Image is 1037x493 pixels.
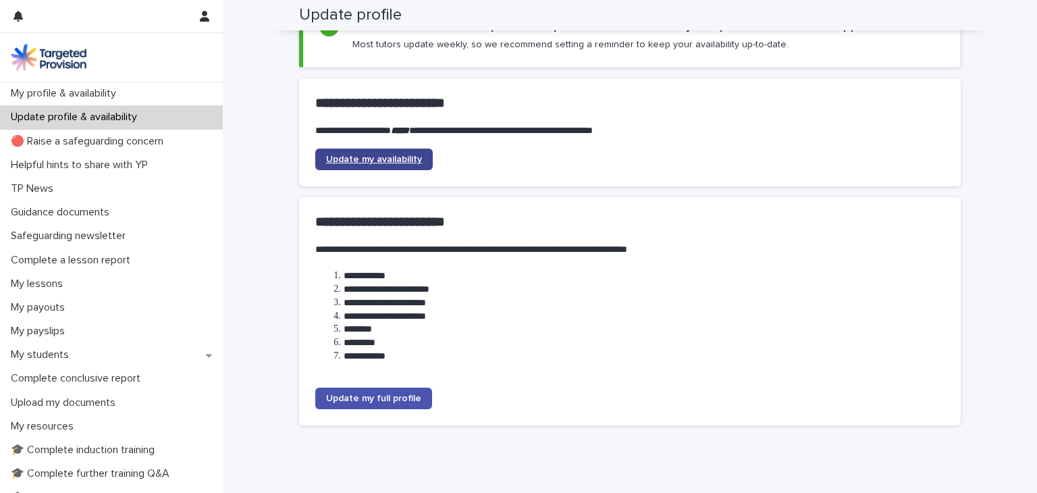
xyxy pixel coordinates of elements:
h2: Update profile [299,5,402,25]
p: My students [5,348,80,361]
a: Update my full profile [315,388,432,409]
p: Most tutors update weekly, so we recommend setting a reminder to keep your availability up-to-date. [352,38,789,51]
p: Helpful hints to share with YP [5,159,159,172]
p: My payslips [5,325,76,338]
p: My resources [5,420,84,433]
span: Update my availability [326,155,422,164]
p: 🔴 Raise a safeguarding concern [5,135,174,148]
p: Complete conclusive report [5,372,151,385]
p: TP News [5,182,64,195]
p: Upload my documents [5,396,126,409]
p: My profile & availability [5,87,127,100]
p: Safeguarding newsletter [5,230,136,242]
p: Update profile & availability [5,111,148,124]
p: My lessons [5,278,74,290]
a: Update my availability [315,149,433,170]
img: M5nRWzHhSzIhMunXDL62 [11,44,86,71]
p: 🎓 Complete further training Q&A [5,467,180,480]
p: 🎓 Complete induction training [5,444,165,457]
span: Update my full profile [326,394,421,403]
p: Guidance documents [5,206,120,219]
p: Complete a lesson report [5,254,141,267]
p: My payouts [5,301,76,314]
